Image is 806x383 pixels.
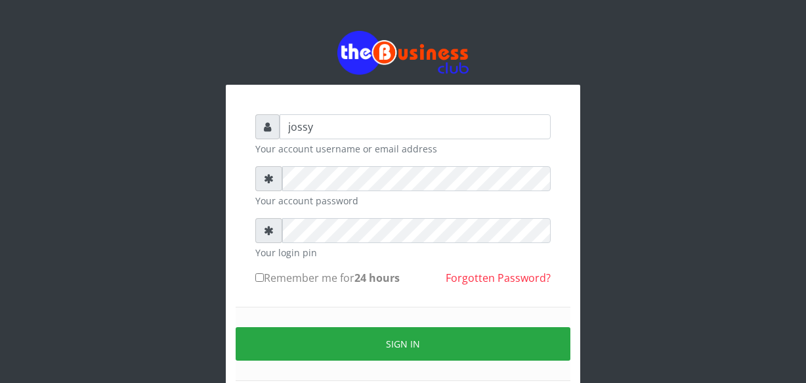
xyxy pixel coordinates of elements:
[255,142,551,156] small: Your account username or email address
[354,271,400,285] b: 24 hours
[255,246,551,259] small: Your login pin
[255,194,551,208] small: Your account password
[255,273,264,282] input: Remember me for24 hours
[255,270,400,286] label: Remember me for
[236,327,570,361] button: Sign in
[446,271,551,285] a: Forgotten Password?
[280,114,551,139] input: Username or email address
